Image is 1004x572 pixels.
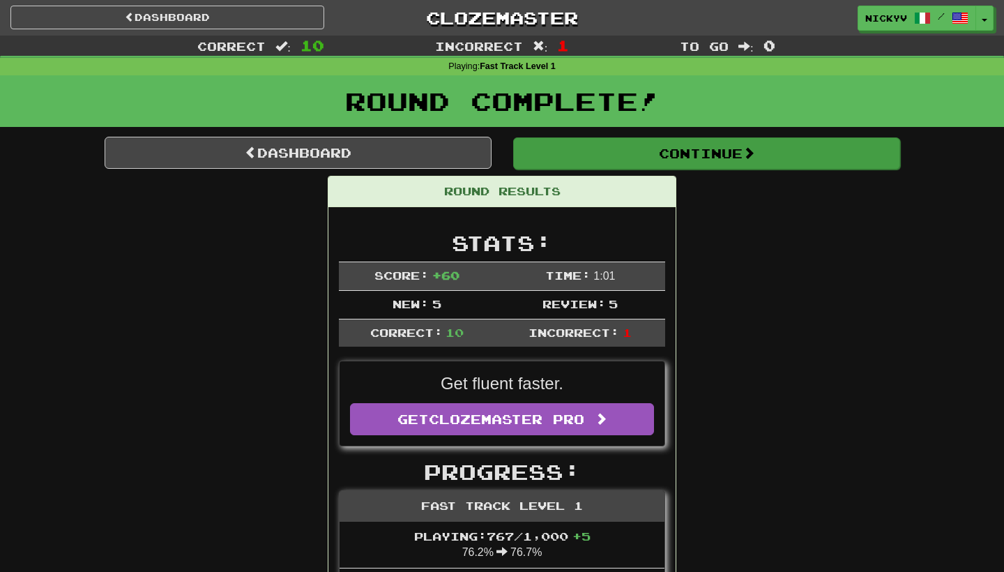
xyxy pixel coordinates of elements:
span: / [938,11,945,21]
h1: Round Complete! [5,87,999,115]
div: Round Results [328,176,676,207]
span: 5 [432,297,441,310]
span: 1 : 0 1 [593,270,615,282]
span: : [533,40,548,52]
span: 10 [301,37,324,54]
h2: Stats: [339,232,665,255]
span: 10 [446,326,464,339]
a: nickyv / [858,6,976,31]
span: Incorrect [435,39,523,53]
span: + 60 [432,269,459,282]
span: : [738,40,754,52]
span: nickyv [865,12,907,24]
span: 0 [763,37,775,54]
span: Clozemaster Pro [429,412,584,427]
a: GetClozemaster Pro [350,403,654,435]
span: 1 [623,326,632,339]
button: Continue [513,137,900,170]
span: 5 [609,297,618,310]
span: Time: [545,269,591,282]
span: New: [393,297,429,310]
span: 1 [557,37,569,54]
span: Review: [542,297,606,310]
a: Dashboard [10,6,324,29]
strong: Fast Track Level 1 [480,61,556,71]
a: Dashboard [105,137,492,169]
h2: Progress: [339,460,665,483]
span: Correct [197,39,266,53]
span: : [275,40,291,52]
span: Playing: 767 / 1,000 [414,529,591,543]
span: Score: [374,269,429,282]
span: Correct: [370,326,443,339]
span: Incorrect: [528,326,619,339]
span: + 5 [572,529,591,543]
a: Clozemaster [345,6,659,30]
span: To go [680,39,729,53]
div: Fast Track Level 1 [340,491,664,522]
li: 76.2% 76.7% [340,522,664,569]
p: Get fluent faster. [350,372,654,396]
